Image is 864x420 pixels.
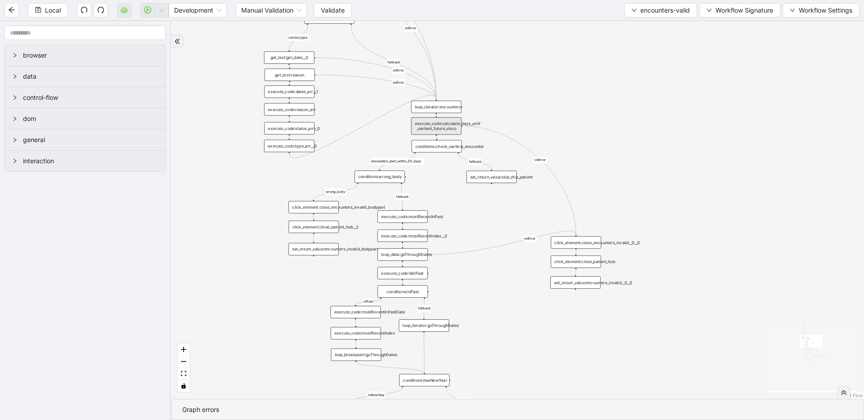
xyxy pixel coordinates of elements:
span: right [12,158,18,164]
div: loop_data:goThroughDates [378,248,428,261]
div: execute_code:status_arr__0 [264,122,315,135]
g: Edge from execute_code:calculate_days_until _earliest_future_visco to conditions:check_earliest_e... [436,136,437,139]
div: execute_code:calculate_days_until _earliest_future_visco [411,117,462,135]
g: Edge from execute_code:type_arr__0 to loop_iterator:encounters [289,95,436,157]
g: Edge from conditions:hasNewYear to click_element:close_encounters_invalid__0 [351,388,402,402]
div: execute_code:reason_arr [264,103,315,116]
span: dom [23,114,158,124]
div: conditions:hasNewYear [399,374,450,387]
button: downWorkflow Settings [783,3,859,18]
span: Development [174,4,221,17]
g: Edge from loop_breakpoint:goThroughDates to conditions:hasNewYear [356,362,424,372]
div: conditions:check_earliest_encounter [411,140,462,152]
span: right [12,116,18,121]
div: execute_code:mostRecentIndex [331,327,381,340]
button: downencounters-valid [624,3,697,18]
a: React Flow attribution [839,393,863,398]
div: loop_breakpoint:goThroughDates [331,349,381,361]
span: control-flow [23,93,158,103]
span: redo [97,6,104,13]
div: click_element:close_encounters_invalid__0__0 [551,236,601,249]
span: cloud-server [121,6,128,13]
div: execute_code:mostRecentIndex__0 [378,229,428,242]
button: redo [94,3,108,18]
button: down [154,3,169,18]
span: Validate [321,5,345,15]
div: execute_code:type_arr__0 [264,140,315,152]
div: set_return_value:encounters_invalid__0__0plus-circle [550,276,601,289]
div: get_text:reason [265,69,315,81]
button: Validate [314,3,352,18]
button: zoom in [178,344,189,356]
span: right [12,95,18,100]
span: right [12,53,18,58]
div: conditions:check_type [304,11,355,24]
div: control-flow [5,87,165,108]
g: Edge from conditions:check_earliest_encounter to set_return_value:skip_this_patient [459,154,492,170]
button: toggle interactivity [178,380,189,392]
div: click_element:close_encounters_invalid_bodypart [288,201,339,214]
g: Edge from conditions:inPast to execute_code:mostRecentInPastDate [355,299,381,305]
div: execute_code:mostRecentInPastDate [330,306,381,318]
div: execute_code:IsInPast [378,267,428,280]
span: down [706,8,712,13]
button: downWorkflow Signature [699,3,780,18]
g: Edge from click_element:close_patient_hub to set_return_value:encounters_invalid__0__0 [576,269,576,275]
button: undo [77,3,91,18]
div: execute_code:dates_arr__1 [264,85,315,98]
g: Edge from conditions:wrong_body to click_element:close_encounters_invalid_bodypart [314,184,358,200]
span: arrow-left [8,6,15,13]
button: play-circle [140,3,155,18]
span: Workflow Signature [715,5,773,15]
span: undo [81,6,88,13]
span: encounters-valid [640,5,690,15]
span: interaction [23,156,158,166]
button: fit view [178,368,189,380]
span: down [790,8,795,13]
div: click_element:close_patient_hub [551,255,601,268]
span: Local [45,5,61,15]
span: browser [23,50,158,60]
span: down [159,8,164,13]
span: double-right [174,38,180,45]
g: Edge from get_text:get_date__0 to get_text:reason [289,65,290,67]
div: Graph errors [182,405,853,415]
div: get_text:get_date__0 [264,51,315,64]
span: general [23,135,158,145]
div: conditions:inPast [378,285,428,298]
span: right [12,74,18,79]
div: data [5,66,165,87]
div: click_element:close_patient_hub__3 [288,221,339,233]
g: Edge from conditions:check_type to loop_iterator:encounters [351,25,436,99]
span: Manual Validation [241,4,301,17]
div: set_return_value:skip_this_patientplus-circle [467,171,517,183]
span: double-right [841,389,847,396]
div: set_return_value:encounters_invalid_bodypart [288,243,339,255]
div: set_return_value:encounters_invalid_bodypartplus-circle [288,243,339,255]
div: set_return_value:skip_this_patient [467,171,517,183]
span: save [35,7,41,13]
g: Edge from conditions:wrong_body to execute_code:mostRecentInPast [395,184,409,209]
span: down [631,8,637,13]
div: conditions:wrong_body [355,170,405,183]
span: data [23,71,158,81]
div: interaction [5,151,165,171]
div: loop_iterator:goThroughDates [399,319,449,332]
g: Edge from conditions:inPast to loop_iterator:goThroughDates [417,299,431,318]
span: plus-circle [310,260,318,269]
